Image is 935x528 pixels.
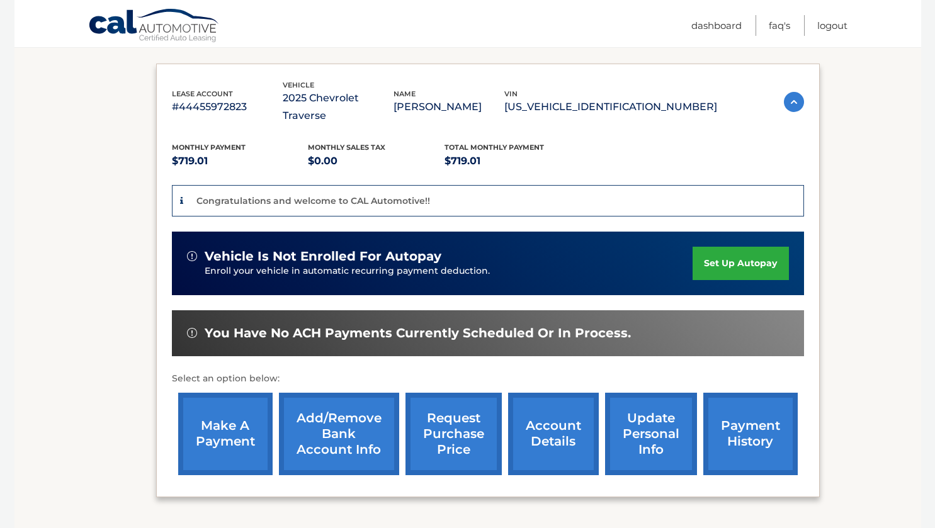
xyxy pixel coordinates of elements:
p: Enroll your vehicle in automatic recurring payment deduction. [205,264,693,278]
p: [US_VEHICLE_IDENTIFICATION_NUMBER] [504,98,717,116]
img: alert-white.svg [187,328,197,338]
span: Monthly Payment [172,143,246,152]
a: Cal Automotive [88,8,220,45]
a: Logout [817,15,847,36]
span: lease account [172,89,233,98]
span: name [394,89,416,98]
span: vehicle [283,81,314,89]
span: Monthly sales Tax [308,143,385,152]
p: $719.01 [172,152,309,170]
p: $0.00 [308,152,445,170]
a: make a payment [178,393,273,475]
p: Select an option below: [172,371,804,386]
img: alert-white.svg [187,251,197,261]
span: vehicle is not enrolled for autopay [205,249,441,264]
a: account details [508,393,599,475]
p: #44455972823 [172,98,283,116]
p: 2025 Chevrolet Traverse [283,89,394,125]
span: You have no ACH payments currently scheduled or in process. [205,325,631,341]
a: update personal info [605,393,697,475]
span: Total Monthly Payment [445,143,544,152]
a: Dashboard [691,15,742,36]
span: vin [504,89,518,98]
img: accordion-active.svg [784,92,804,112]
p: [PERSON_NAME] [394,98,504,116]
a: Add/Remove bank account info [279,393,399,475]
a: payment history [703,393,798,475]
p: $719.01 [445,152,581,170]
p: Congratulations and welcome to CAL Automotive!! [196,195,430,206]
a: request purchase price [405,393,502,475]
a: FAQ's [769,15,790,36]
a: set up autopay [693,247,788,280]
